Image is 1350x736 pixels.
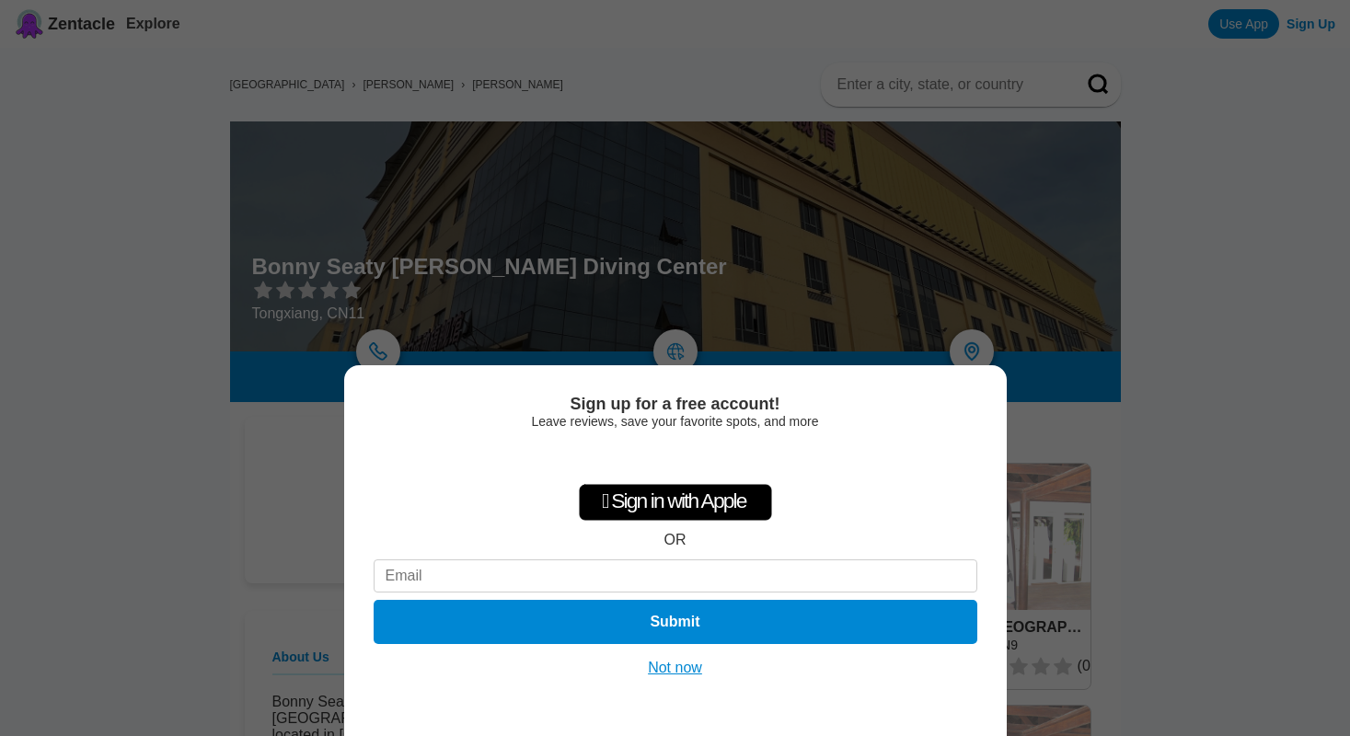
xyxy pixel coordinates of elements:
div: Sign up for a free account! [374,395,977,414]
input: Email [374,559,977,592]
button: Submit [374,600,977,644]
iframe: Sign in with Google Button [582,438,769,478]
div: Sign in with Apple [579,484,772,521]
div: Leave reviews, save your favorite spots, and more [374,414,977,429]
div: OR [664,532,687,548]
button: Not now [642,659,708,677]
